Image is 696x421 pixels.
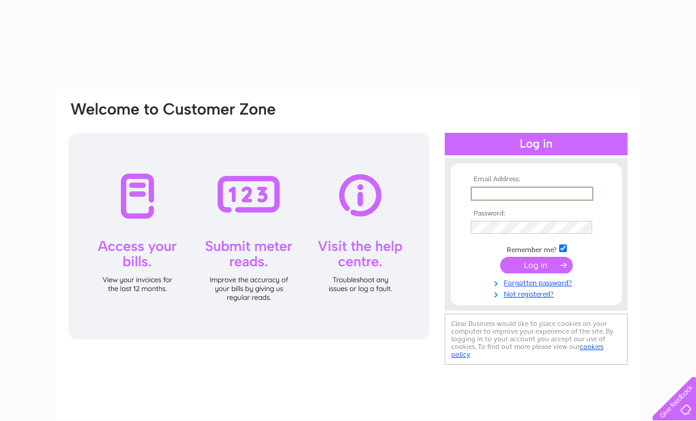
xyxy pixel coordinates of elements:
th: Password: [468,210,605,218]
a: Not registered? [471,288,605,299]
a: Forgotten password? [471,276,605,288]
td: Remember me? [468,243,605,254]
div: Clear Business would like to place cookies on your computer to improve your experience of the sit... [445,314,628,365]
input: Submit [500,257,573,273]
a: cookies policy [451,342,603,358]
th: Email Address: [468,175,605,184]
